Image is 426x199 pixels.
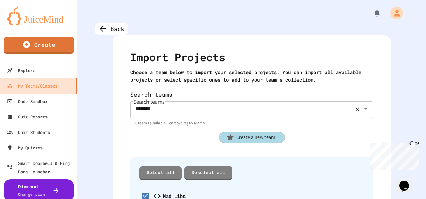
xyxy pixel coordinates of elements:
[7,7,70,25] img: logo-orange.svg
[368,140,419,170] iframe: chat widget
[18,192,45,197] span: Change plan
[354,105,361,113] button: Clear
[7,128,50,136] div: Quiz Students
[135,120,368,127] p: 6 teams available. Start typing to search.
[7,97,48,105] div: Code Sandbox
[4,37,74,54] a: Create
[7,159,75,176] div: Smart Doorbell & Ping Pong Launcher
[18,183,45,198] div: Diamond
[7,66,35,75] div: Explore
[95,23,128,35] div: Back
[139,166,182,180] a: Select all
[396,171,419,192] iframe: chat widget
[232,134,279,141] span: Create a new team
[7,113,48,121] div: Quiz Reports
[219,132,285,143] div: Create a new team
[7,82,57,90] div: My Teams/Classes
[360,7,383,19] div: My Notifications
[184,166,232,180] a: Deselect all
[3,3,49,45] div: Chat with us now!Close
[130,49,373,69] div: Import Projects
[361,104,371,114] button: Open
[7,143,43,152] div: My Quizzes
[130,90,373,99] label: Search teams
[383,5,405,21] div: My Account
[130,69,373,83] div: Choose a team below to import your selected projects. You can import all available projects or se...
